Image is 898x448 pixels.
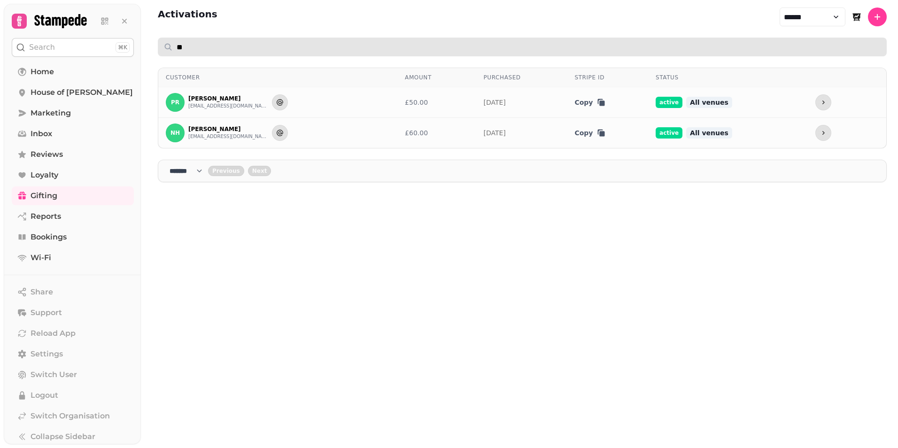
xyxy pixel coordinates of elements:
span: PR [171,99,179,106]
span: Collapse Sidebar [31,431,95,442]
p: [PERSON_NAME] [188,125,268,133]
a: Bookings [12,228,134,247]
span: House of [PERSON_NAME] [31,87,133,98]
span: Logout [31,390,58,401]
span: All venues [686,97,732,108]
button: Copy [574,128,606,138]
button: Share [12,283,134,301]
div: ⌘K [116,42,130,53]
a: [DATE] [483,99,505,106]
div: £60.00 [405,128,468,138]
div: Purchased [483,74,559,81]
div: £50.00 [405,98,468,107]
span: Switch Organisation [31,410,110,422]
a: Switch Organisation [12,407,134,425]
span: Bookings [31,232,67,243]
span: Marketing [31,108,71,119]
span: active [656,127,682,139]
button: next [248,166,271,176]
button: Copy [574,98,606,107]
h2: Activations [158,8,217,26]
button: Reload App [12,324,134,343]
span: active [656,97,682,108]
p: Search [29,42,55,53]
span: Reviews [31,149,63,160]
button: Logout [12,386,134,405]
button: back [208,166,244,176]
a: Reviews [12,145,134,164]
button: Collapse Sidebar [12,427,134,446]
span: Home [31,66,54,77]
a: House of [PERSON_NAME] [12,83,134,102]
button: Send to [272,125,288,141]
span: Gifting [31,190,57,201]
button: [EMAIL_ADDRESS][DOMAIN_NAME] [188,102,268,110]
button: Send to [272,94,288,110]
a: Home [12,62,134,81]
a: Reports [12,207,134,226]
span: Reload App [31,328,76,339]
a: Gifting [12,186,134,205]
a: Loyalty [12,166,134,185]
p: [PERSON_NAME] [188,95,268,102]
div: Stripe ID [574,74,641,81]
span: Wi-Fi [31,252,51,263]
span: Share [31,286,53,298]
button: more [815,125,831,141]
button: Switch User [12,365,134,384]
span: Inbox [31,128,52,139]
button: Support [12,303,134,322]
a: Inbox [12,124,134,143]
span: Reports [31,211,61,222]
span: Loyalty [31,170,58,181]
div: Status [656,74,800,81]
a: Marketing [12,104,134,123]
span: Support [31,307,62,318]
span: Next [252,168,267,174]
a: [DATE] [483,129,505,137]
div: Amount [405,74,468,81]
div: Customer [166,74,390,81]
span: All venues [686,127,732,139]
span: NH [170,130,180,136]
button: Search⌘K [12,38,134,57]
a: Wi-Fi [12,248,134,267]
nav: Pagination [158,160,887,182]
a: Settings [12,345,134,363]
span: Switch User [31,369,77,380]
button: [EMAIL_ADDRESS][DOMAIN_NAME] [188,133,268,140]
button: more [815,94,831,110]
span: Previous [212,168,240,174]
span: Settings [31,348,63,360]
